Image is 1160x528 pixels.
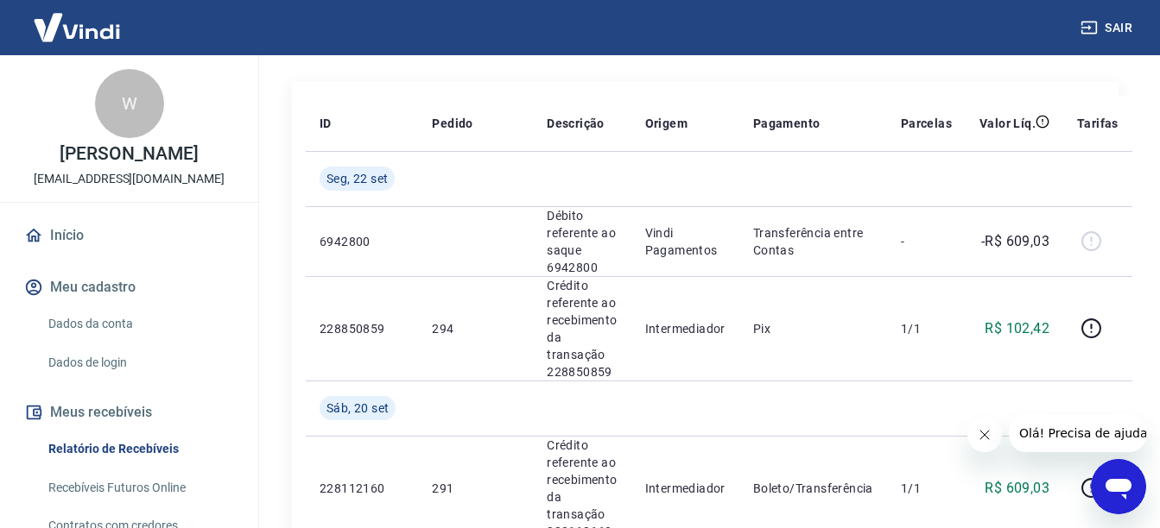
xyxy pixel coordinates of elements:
a: Relatório de Recebíveis [41,431,238,467]
button: Meus recebíveis [21,393,238,431]
button: Meu cadastro [21,268,238,306]
iframe: Mensagem da empresa [1009,414,1146,452]
p: [PERSON_NAME] [60,145,198,163]
p: 294 [432,320,519,337]
a: Dados de login [41,345,238,380]
p: 228112160 [320,480,404,497]
p: Descrição [547,115,605,132]
iframe: Fechar mensagem [967,418,1002,452]
span: Seg, 22 set [326,170,388,187]
span: Olá! Precisa de ajuda? [10,12,145,26]
a: Início [21,217,238,255]
a: Dados da conta [41,306,238,342]
div: W [95,69,164,138]
p: 1/1 [901,320,952,337]
p: Crédito referente ao recebimento da transação 228850859 [547,277,617,380]
p: Pedido [432,115,472,132]
p: Origem [645,115,688,132]
a: Recebíveis Futuros Online [41,470,238,506]
p: - [901,233,952,250]
p: Tarifas [1077,115,1119,132]
p: R$ 102,42 [985,318,1049,339]
p: Pagamento [753,115,821,132]
p: Valor Líq. [979,115,1036,132]
button: Sair [1077,12,1139,44]
p: 6942800 [320,233,404,250]
p: Intermediador [645,480,726,497]
p: Parcelas [901,115,952,132]
span: Sáb, 20 set [326,399,389,417]
p: Transferência entre Contas [753,224,873,259]
p: R$ 609,03 [985,478,1049,499]
p: Débito referente ao saque 6942800 [547,207,617,276]
iframe: Botão para abrir a janela de mensagens [1091,459,1146,514]
p: -R$ 609,03 [981,231,1049,252]
p: 228850859 [320,320,404,337]
p: Intermediador [645,320,726,337]
p: Pix [753,320,873,337]
p: Boleto/Transferência [753,480,873,497]
p: ID [320,115,332,132]
p: Vindi Pagamentos [645,224,726,259]
img: Vindi [21,1,133,53]
p: 291 [432,480,519,497]
p: [EMAIL_ADDRESS][DOMAIN_NAME] [34,170,225,188]
p: 1/1 [901,480,952,497]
